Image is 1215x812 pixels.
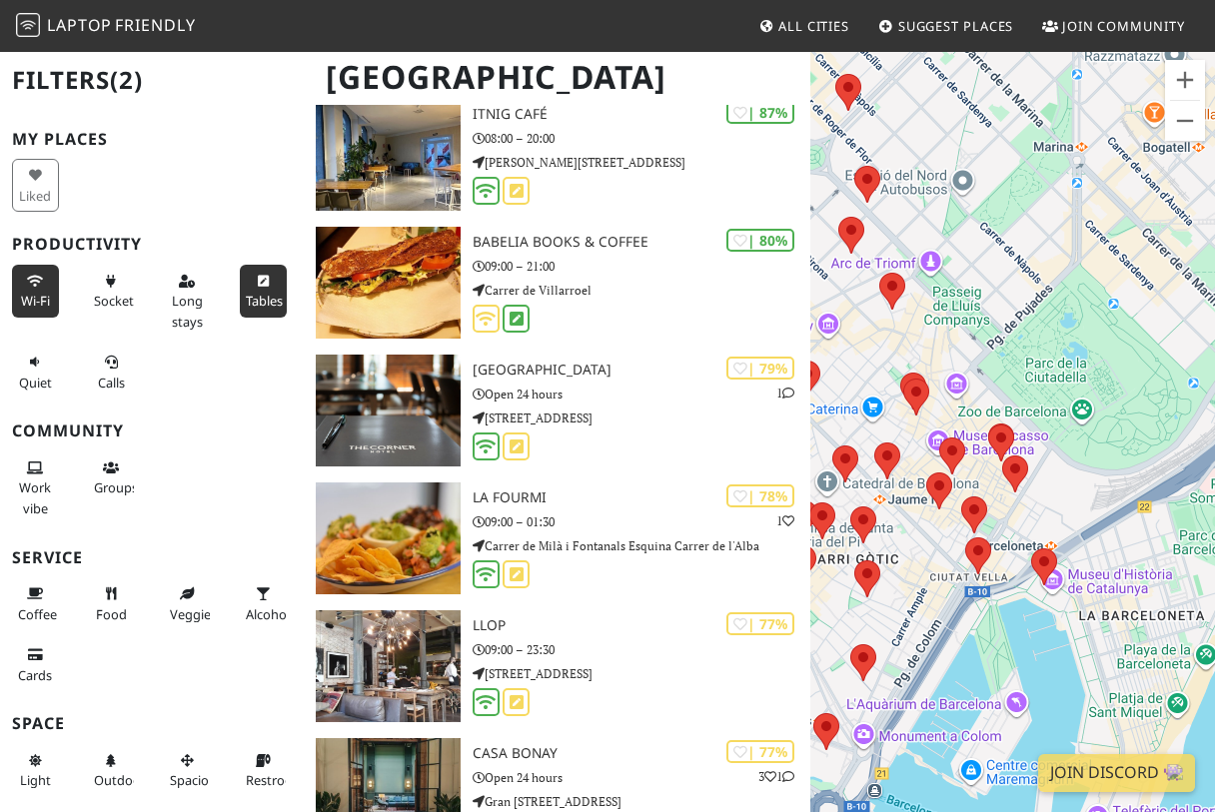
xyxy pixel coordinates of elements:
button: Spacious [164,744,211,797]
h3: [GEOGRAPHIC_DATA] [473,362,810,379]
button: Outdoor [88,744,135,797]
p: Carrer de Villarroel [473,281,810,300]
a: Llop | 77% Llop 09:00 – 23:30 [STREET_ADDRESS] [304,610,810,722]
div: | 79% [726,357,794,380]
p: 09:00 – 01:30 [473,512,810,531]
div: | 80% [726,229,794,252]
p: 09:00 – 23:30 [473,640,810,659]
span: Credit cards [18,666,52,684]
p: [PERSON_NAME][STREET_ADDRESS] [473,153,810,172]
span: Quiet [19,374,52,392]
span: Natural light [20,771,51,789]
p: 09:00 – 21:00 [473,257,810,276]
div: | 78% [726,484,794,507]
span: Friendly [115,14,195,36]
img: La Fourmi [316,482,461,594]
button: Restroom [240,744,287,797]
a: Suggest Places [870,8,1022,44]
span: Video/audio calls [98,374,125,392]
img: Babelia Books & Coffee [316,227,461,339]
button: Groups [88,451,135,504]
span: All Cities [778,17,849,35]
button: Quiet [12,346,59,399]
button: Inzoomen [1165,60,1205,100]
h3: My Places [12,130,292,149]
a: Itnig Café | 87% Itnig Café 08:00 – 20:00 [PERSON_NAME][STREET_ADDRESS] [304,99,810,211]
button: Tables [240,265,287,318]
a: La Fourmi | 78% 1 La Fourmi 09:00 – 01:30 Carrer de Milà i Fontanals Esquina Carrer de l'Alba [304,482,810,594]
h3: Productivity [12,235,292,254]
button: Light [12,744,59,797]
span: (2) [110,63,143,96]
p: Gran [STREET_ADDRESS] [473,792,810,811]
button: Cards [12,638,59,691]
span: Coffee [18,605,57,623]
a: LaptopFriendly LaptopFriendly [16,9,196,44]
img: Llop [316,610,461,722]
button: Alcohol [240,577,287,630]
a: Join Discord 👾 [1038,754,1195,792]
img: LaptopFriendly [16,13,40,37]
a: Join Community [1034,8,1193,44]
div: | 77% [726,612,794,635]
h3: Casa Bonay [473,745,810,762]
h1: [GEOGRAPHIC_DATA] [310,50,806,105]
p: 1 [776,384,794,403]
span: People working [19,478,51,516]
h3: Space [12,714,292,733]
span: Laptop [47,14,112,36]
span: Stable Wi-Fi [21,292,50,310]
span: Join Community [1062,17,1185,35]
span: Outdoor area [94,771,146,789]
p: 1 [776,511,794,530]
button: Veggie [164,577,211,630]
a: Babelia Books & Coffee | 80% Babelia Books & Coffee 09:00 – 21:00 Carrer de Villarroel [304,227,810,339]
button: Wi-Fi [12,265,59,318]
h2: Filters [12,50,292,111]
h3: Community [12,421,292,440]
h3: Llop [473,617,810,634]
button: Food [88,577,135,630]
span: Restroom [246,771,305,789]
div: | 77% [726,740,794,763]
span: Group tables [94,478,138,496]
p: [STREET_ADDRESS] [473,408,810,427]
h3: La Fourmi [473,489,810,506]
p: 08:00 – 20:00 [473,129,810,148]
p: Open 24 hours [473,385,810,404]
span: Spacious [170,771,223,789]
button: Calls [88,346,135,399]
button: Sockets [88,265,135,318]
span: Food [96,605,127,623]
button: Uitzoomen [1165,101,1205,141]
span: Work-friendly tables [246,292,283,310]
h3: Babelia Books & Coffee [473,234,810,251]
p: Open 24 hours [473,768,810,787]
p: 3 1 [758,767,794,786]
button: Coffee [12,577,59,630]
img: Itnig Café [316,99,461,211]
a: The Corner Hotel | 79% 1 [GEOGRAPHIC_DATA] Open 24 hours [STREET_ADDRESS] [304,355,810,466]
span: Power sockets [94,292,140,310]
span: Suggest Places [898,17,1014,35]
p: [STREET_ADDRESS] [473,664,810,683]
a: All Cities [750,8,857,44]
span: Long stays [172,292,203,330]
span: Alcohol [246,605,290,623]
span: Veggie [170,605,211,623]
p: Carrer de Milà i Fontanals Esquina Carrer de l'Alba [473,536,810,555]
h3: Service [12,548,292,567]
button: Work vibe [12,451,59,524]
img: The Corner Hotel [316,355,461,466]
button: Long stays [164,265,211,338]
